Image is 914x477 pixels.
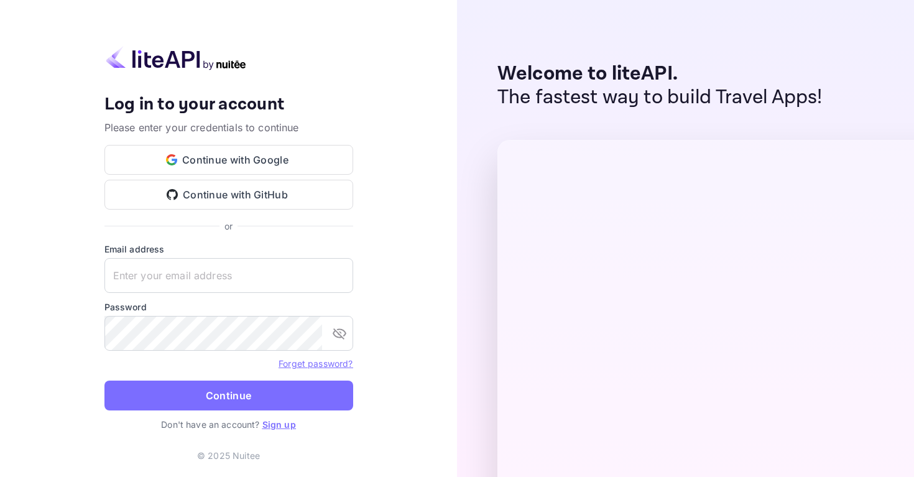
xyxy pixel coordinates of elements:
[104,300,353,313] label: Password
[104,243,353,256] label: Email address
[262,419,296,430] a: Sign up
[104,180,353,210] button: Continue with GitHub
[497,62,823,86] p: Welcome to liteAPI.
[224,220,233,233] p: or
[104,381,353,410] button: Continue
[104,46,247,70] img: liteapi
[104,418,353,431] p: Don't have an account?
[104,120,353,135] p: Please enter your credentials to continue
[279,357,353,369] a: Forget password?
[104,258,353,293] input: Enter your email address
[104,145,353,175] button: Continue with Google
[197,449,260,462] p: © 2025 Nuitee
[497,86,823,109] p: The fastest way to build Travel Apps!
[279,358,353,369] a: Forget password?
[104,94,353,116] h4: Log in to your account
[327,321,352,346] button: toggle password visibility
